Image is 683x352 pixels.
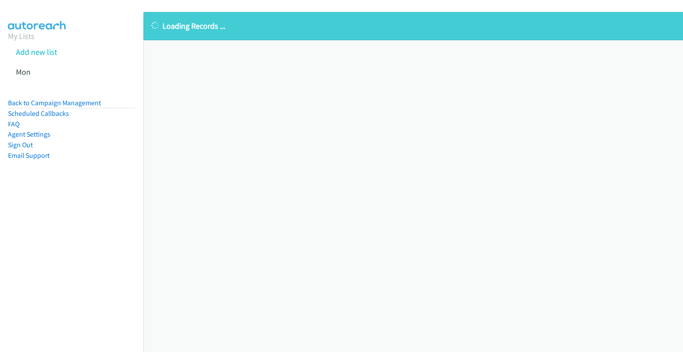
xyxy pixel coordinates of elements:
p: Loading Records ... [151,20,675,32]
a: Sign Out [8,141,33,149]
a: Scheduled Callbacks [8,109,69,118]
a: Add new list [16,47,57,57]
a: Back to Campaign Management [8,99,101,107]
a: Mon [16,67,31,77]
a: FAQ [8,120,19,128]
a: My Lists [8,31,35,41]
a: Agent Settings [8,130,50,138]
a: Email Support [8,151,50,160]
